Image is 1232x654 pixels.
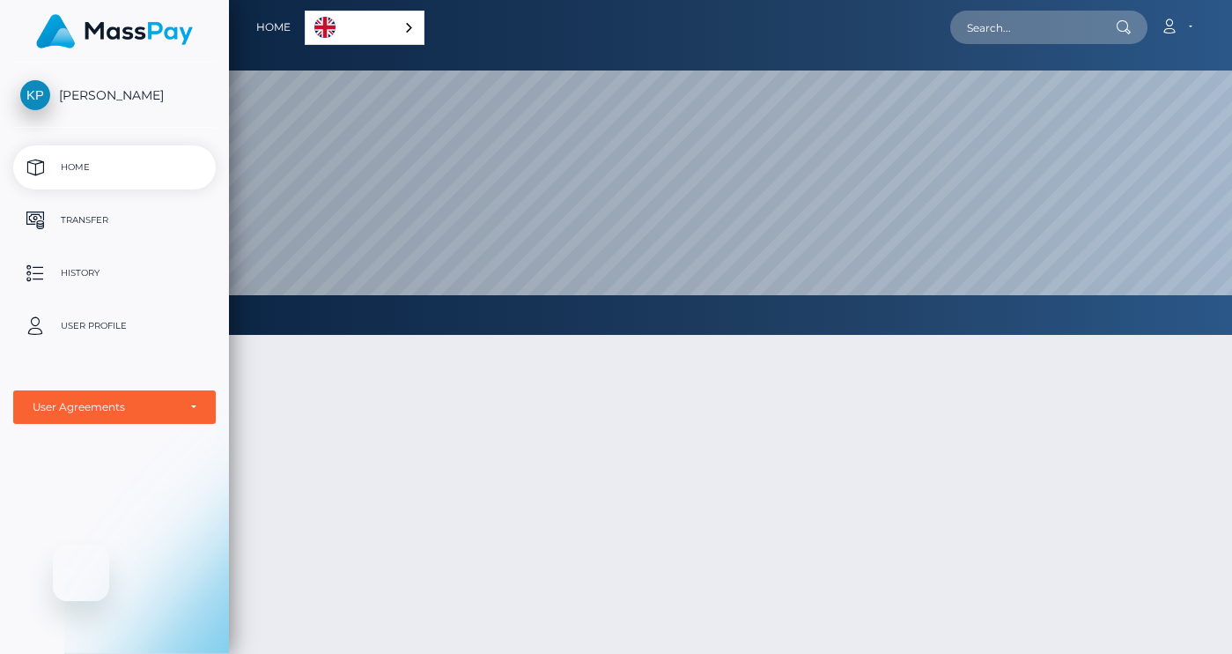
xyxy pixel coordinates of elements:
[13,145,216,190] a: Home
[20,313,209,339] p: User Profile
[36,14,193,48] img: MassPay
[20,260,209,286] p: History
[306,11,424,44] a: English
[20,154,209,181] p: Home
[33,400,177,414] div: User Agreements
[20,207,209,234] p: Transfer
[13,251,216,295] a: History
[950,11,1116,44] input: Search...
[256,9,291,46] a: Home
[13,304,216,348] a: User Profile
[53,545,109,601] iframe: Button to launch messaging window
[305,11,424,45] aside: Language selected: English
[13,87,216,103] span: [PERSON_NAME]
[13,198,216,242] a: Transfer
[305,11,424,45] div: Language
[13,390,216,424] button: User Agreements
